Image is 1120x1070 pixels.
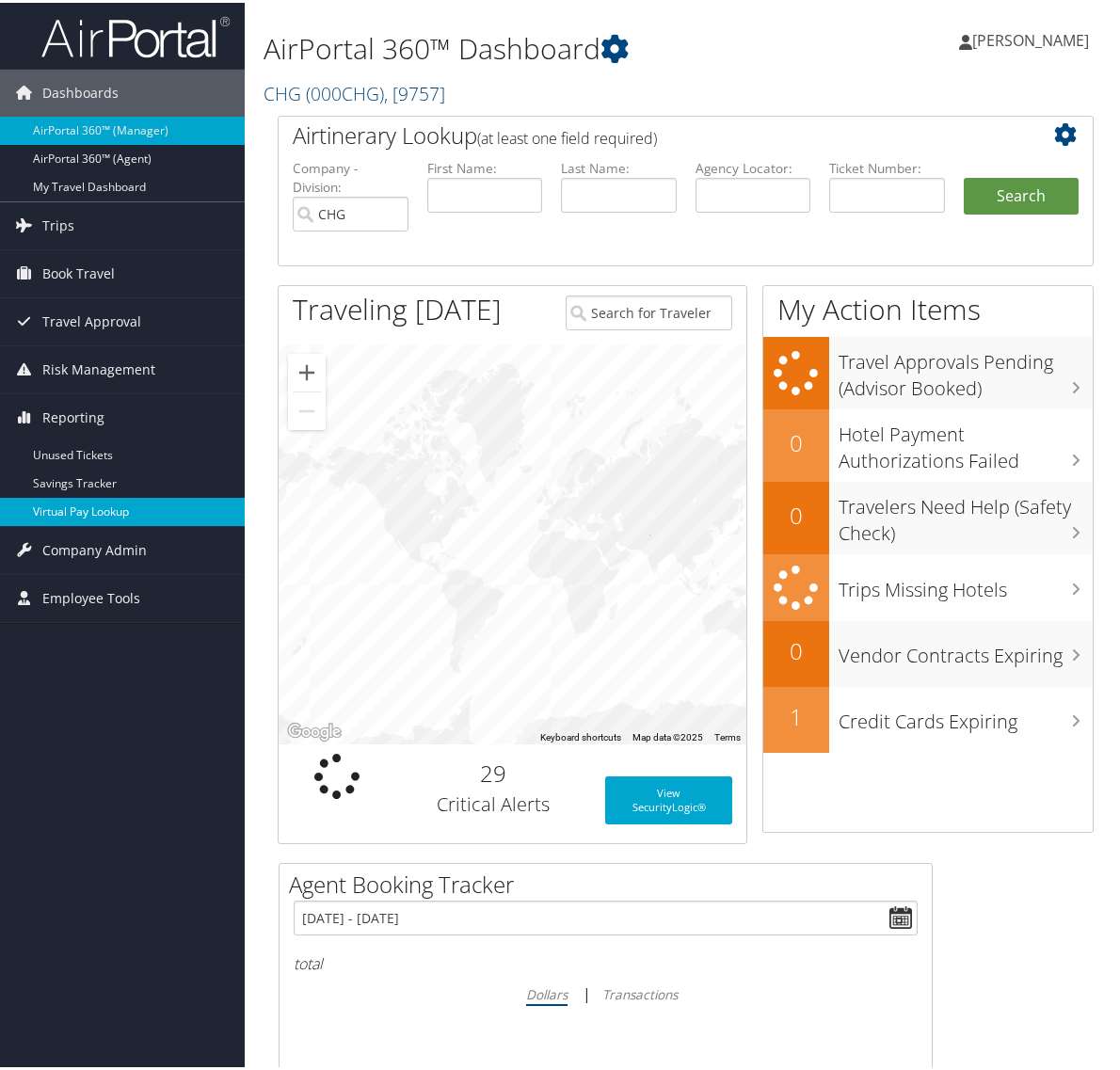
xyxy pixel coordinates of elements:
[294,950,918,971] h6: total
[763,479,1094,551] a: 0Travelers Need Help (Safety Check)
[972,27,1089,48] span: [PERSON_NAME]
[427,156,543,175] label: First Name:
[763,407,1094,479] a: 0Hotel Payment Authorizations Failed
[42,248,115,295] span: Book Travel
[632,729,703,740] span: Map data ©2025
[409,755,576,787] h2: 29
[763,684,1094,750] a: 1Credit Cards Expiring
[384,78,445,104] span: , [ 9757 ]
[566,293,732,327] input: Search for Traveler
[763,287,1094,327] h1: My Action Items
[283,717,345,742] a: Open this area in Google Maps (opens a new window)
[839,409,1094,471] h3: Hotel Payment Authorizations Failed
[839,631,1094,666] h3: Vendor Contracts Expiring
[306,78,384,104] span: ( 000CHG )
[602,982,678,1000] i: Transactions
[42,524,147,571] span: Company Admin
[839,482,1094,544] h3: Travelers Need Help (Safety Check)
[526,982,568,1000] i: Dollars
[763,698,829,730] h2: 1
[42,343,155,391] span: Risk Management
[288,390,326,427] button: Zoom out
[839,565,1094,600] h3: Trips Missing Hotels
[763,424,829,456] h2: 0
[42,572,140,619] span: Employee Tools
[605,774,733,822] a: View SecurityLogic®
[293,117,1011,149] h2: Airtinerary Lookup
[42,391,104,439] span: Reporting
[264,78,445,104] a: CHG
[288,351,326,389] button: Zoom in
[293,156,408,195] label: Company - Division:
[42,295,141,343] span: Travel Approval
[959,9,1108,66] a: [PERSON_NAME]
[839,337,1094,399] h3: Travel Approvals Pending (Advisor Booked)
[763,497,829,529] h2: 0
[696,156,811,175] label: Agency Locator:
[289,866,932,898] h2: Agent Booking Tracker
[540,728,621,742] button: Keyboard shortcuts
[839,696,1094,732] h3: Credit Cards Expiring
[714,729,741,740] a: Terms (opens in new tab)
[763,334,1094,407] a: Travel Approvals Pending (Advisor Booked)
[409,789,576,815] h3: Critical Alerts
[42,200,74,247] span: Trips
[477,125,657,146] span: (at least one field required)
[293,287,502,327] h1: Traveling [DATE]
[763,618,1094,684] a: 0Vendor Contracts Expiring
[763,551,1094,618] a: Trips Missing Hotels
[41,12,230,56] img: airportal-logo.png
[294,980,918,1003] div: |
[42,67,119,114] span: Dashboards
[763,632,829,664] h2: 0
[264,26,826,66] h1: AirPortal 360™ Dashboard
[829,156,945,175] label: Ticket Number:
[283,717,345,742] img: Google
[561,156,677,175] label: Last Name:
[964,175,1080,213] button: Search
